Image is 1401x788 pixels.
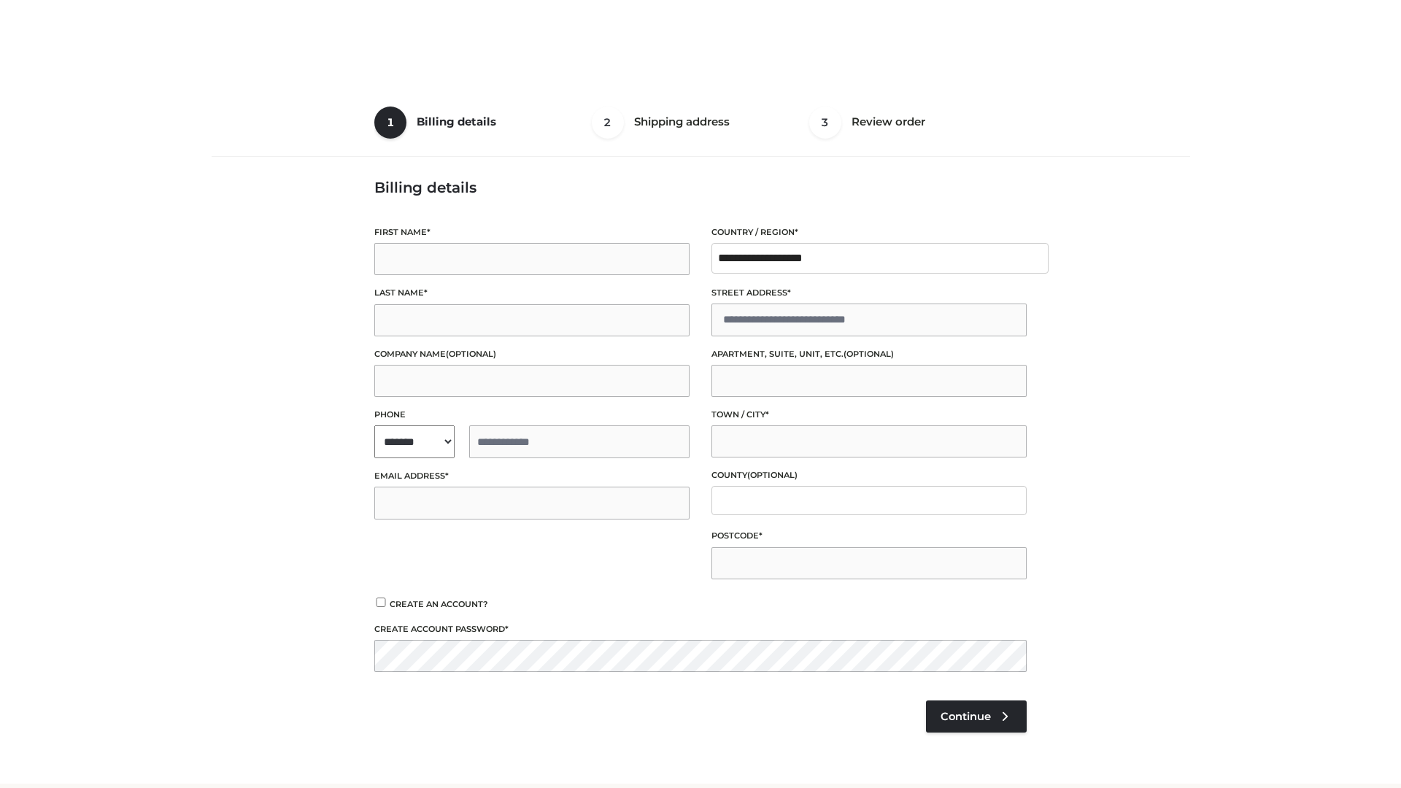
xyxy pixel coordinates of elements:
span: Continue [941,710,991,723]
label: Phone [374,408,690,422]
span: 3 [809,107,841,139]
label: Last name [374,286,690,300]
input: Create an account? [374,598,387,607]
label: First name [374,225,690,239]
span: Review order [852,115,925,128]
span: 2 [592,107,624,139]
span: Create an account? [390,599,488,609]
span: Shipping address [634,115,730,128]
a: Continue [926,700,1027,733]
label: Town / City [711,408,1027,422]
label: Street address [711,286,1027,300]
span: (optional) [747,470,798,480]
span: 1 [374,107,406,139]
label: Company name [374,347,690,361]
label: County [711,468,1027,482]
label: Country / Region [711,225,1027,239]
label: Postcode [711,529,1027,543]
label: Create account password [374,622,1027,636]
span: (optional) [446,349,496,359]
h3: Billing details [374,179,1027,196]
span: (optional) [844,349,894,359]
label: Email address [374,469,690,483]
label: Apartment, suite, unit, etc. [711,347,1027,361]
span: Billing details [417,115,496,128]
